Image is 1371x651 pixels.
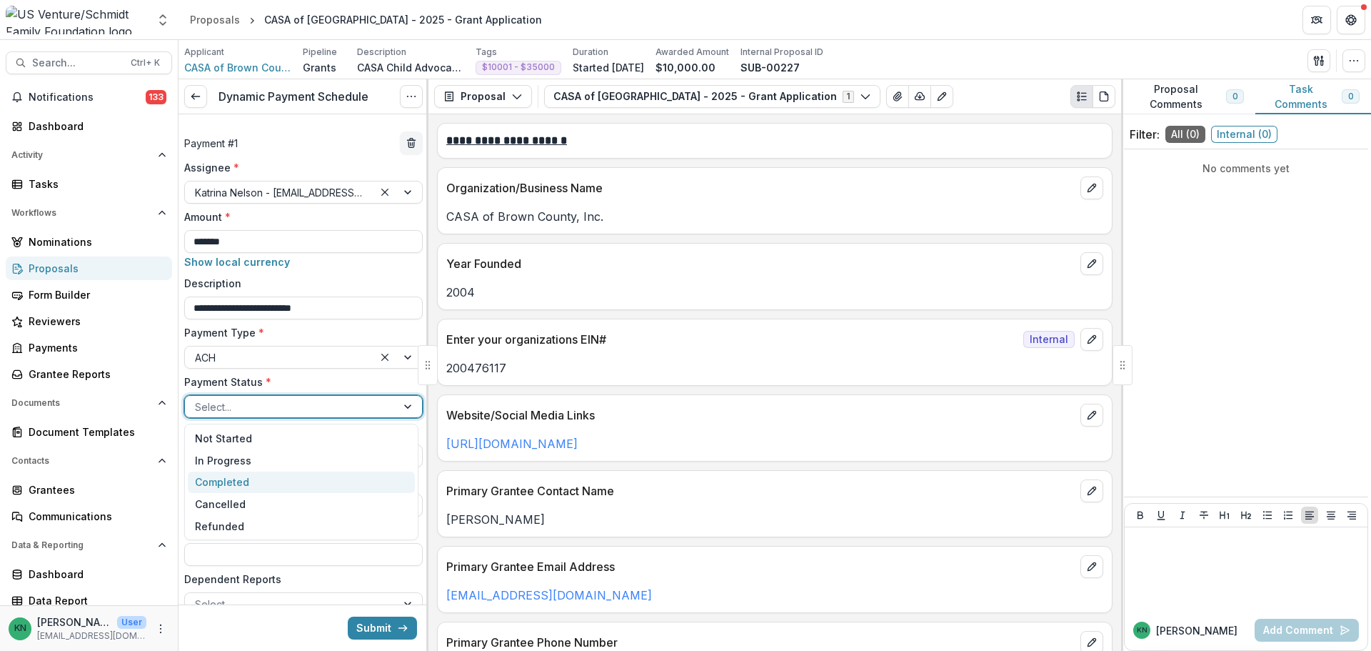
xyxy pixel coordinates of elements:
[184,9,548,30] nav: breadcrumb
[1137,627,1147,634] div: Katrina Nelson
[188,427,415,449] div: Not Started
[446,558,1075,575] p: Primary Grantee Email Address
[886,85,909,108] button: View Attached Files
[1232,91,1237,101] span: 0
[357,60,464,75] p: CASA Child Advocacy Program
[11,398,152,408] span: Documents
[1023,331,1075,348] span: Internal
[117,616,146,629] p: User
[6,257,172,280] a: Proposals
[446,634,1075,651] p: Primary Grantee Phone Number
[1080,404,1103,427] button: edit
[476,46,497,59] p: Tags
[1211,126,1277,143] span: Internal ( 0 )
[29,314,161,329] div: Reviewers
[6,283,172,307] a: Form Builder
[32,57,122,69] span: Search...
[264,12,542,27] div: CASA of [GEOGRAPHIC_DATA] - 2025 - Grant Application
[6,589,172,612] a: Data Report
[482,62,555,72] span: $10001 - $35000
[14,624,26,633] div: Katrina Nelson
[152,620,169,637] button: More
[6,114,172,138] a: Dashboard
[29,234,161,249] div: Nominations
[11,150,152,160] span: Activity
[656,60,715,75] p: $10,000.00
[1337,6,1365,34] button: Get Help
[6,392,172,414] button: Open Documents
[29,287,161,302] div: Form Builder
[1302,6,1331,34] button: Partners
[446,588,652,602] a: [EMAIL_ADDRESS][DOMAIN_NAME]
[446,407,1075,424] p: Website/Social Media Links
[446,511,1103,528] p: [PERSON_NAME]
[29,367,161,382] div: Grantee Reports
[1080,479,1103,502] button: edit
[6,51,172,74] button: Search...
[376,184,393,201] div: Clear selected options
[190,12,240,27] div: Proposals
[1322,507,1340,524] button: Align Center
[573,60,644,75] p: Started [DATE]
[188,472,415,494] div: Completed
[6,362,172,386] a: Grantee Reports
[1080,252,1103,275] button: edit
[1259,507,1276,524] button: Bullet List
[434,85,532,108] button: Proposal
[1165,126,1205,143] span: All ( 0 )
[376,349,393,366] div: Clear selected options
[29,424,161,439] div: Document Templates
[184,209,414,224] label: Amount
[1093,85,1115,108] button: PDF view
[303,46,337,59] p: Pipeline
[446,208,1103,225] p: CASA of Brown County, Inc.
[37,630,146,642] p: [EMAIL_ADDRESS][DOMAIN_NAME]
[184,9,246,30] a: Proposals
[29,91,146,104] span: Notifications
[6,449,172,472] button: Open Contacts
[29,261,161,276] div: Proposals
[219,90,368,104] h3: Dynamic Payment Schedule
[446,255,1075,272] p: Year Founded
[656,46,729,59] p: Awarded Amount
[1237,507,1255,524] button: Heading 2
[184,276,414,291] label: Description
[11,540,152,550] span: Data & Reporting
[930,85,953,108] button: Edit as form
[29,177,161,192] div: Tasks
[357,46,406,59] p: Description
[1121,79,1255,114] button: Proposal Comments
[29,593,161,608] div: Data Report
[446,359,1103,377] p: 200476117
[6,230,172,254] a: Nominations
[1080,555,1103,578] button: edit
[1255,619,1359,642] button: Add Comment
[1301,507,1318,524] button: Align Left
[446,179,1075,197] p: Organization/Business Name
[184,60,291,75] a: CASA of Brown County, Inc.
[1255,79,1371,114] button: Task Comments
[446,284,1103,301] p: 2004
[188,493,415,515] div: Cancelled
[6,505,172,528] a: Communications
[740,60,800,75] p: SUB-00227
[446,482,1075,500] p: Primary Grantee Contact Name
[6,6,147,34] img: US Venture/Schmidt Family Foundation logo
[446,331,1018,348] p: Enter your organizations EIN#
[1080,328,1103,351] button: edit
[544,85,880,108] button: CASA of [GEOGRAPHIC_DATA] - 2025 - Grant Application1
[29,119,161,134] div: Dashboard
[184,572,414,587] label: Dependent Reports
[184,160,414,175] label: Assignee
[153,6,173,34] button: Open entity switcher
[128,55,163,71] div: Ctrl + K
[6,336,172,359] a: Payments
[6,86,172,109] button: Notifications133
[303,60,336,75] p: Grants
[400,131,423,154] button: delete
[1348,91,1353,101] span: 0
[1343,507,1360,524] button: Align Right
[446,437,578,451] a: [URL][DOMAIN_NAME]
[348,617,417,640] button: Submit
